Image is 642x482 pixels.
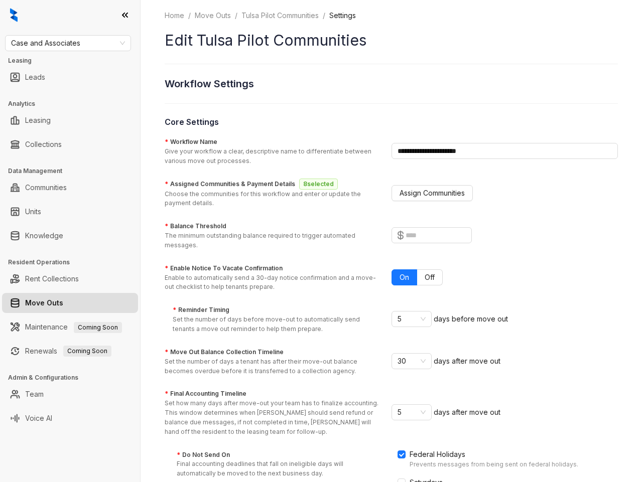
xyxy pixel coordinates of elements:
[2,317,138,337] li: Maintenance
[10,8,18,22] img: logo
[8,258,140,267] h3: Resident Operations
[8,99,140,108] h3: Analytics
[165,137,217,147] label: Workflow Name
[25,202,41,222] a: Units
[63,346,111,357] span: Coming Soon
[165,179,342,190] label: Assigned Communities & Payment Details
[434,408,500,416] span: days after move out
[235,10,237,21] li: /
[2,67,138,87] li: Leads
[25,110,51,130] a: Leasing
[165,222,226,231] label: Balance Threshold
[74,322,122,333] span: Coming Soon
[398,405,426,420] span: 5
[165,76,618,91] h2: Workflow Settings
[239,10,321,21] a: Tulsa Pilot Communities
[2,341,138,361] li: Renewals
[193,10,233,21] a: Move Outs
[165,231,379,250] p: The minimum outstanding balance required to trigger automated messages.
[11,36,125,51] span: Case and Associates
[25,269,79,289] a: Rent Collections
[2,293,138,313] li: Move Outs
[165,389,246,399] label: Final Accounting Timeline
[165,273,379,292] p: Enable to automatically send a 30-day notice confirmation and a move-out checklist to help tenant...
[25,293,63,313] a: Move Outs
[299,179,338,190] span: 8 selected
[2,384,138,404] li: Team
[2,178,138,198] li: Communities
[2,408,138,428] li: Voice AI
[2,226,138,246] li: Knowledge
[177,459,378,478] p: Final accounting deadlines that fall on ineligible days will automatically be moved to the next b...
[165,399,379,436] p: Set how many days after move-out your team has to finalize accounting. This window determines whe...
[2,269,138,289] li: Rent Collections
[165,190,372,209] p: Choose the communities for this workflow and enter or update the payment details.
[323,10,325,21] li: /
[25,384,44,404] a: Team
[163,10,186,21] a: Home
[165,357,379,376] p: Set the number of days a tenant has after their move-out balance becomes overdue before it is tra...
[425,273,435,281] span: Off
[25,226,63,246] a: Knowledge
[165,147,379,166] p: Give your workflow a clear, descriptive name to differentiate between various move out processes.
[400,273,409,281] span: On
[165,348,284,357] label: Move Out Balance Collection Timeline
[2,202,138,222] li: Units
[410,460,578,469] div: Prevents messages from being sent on federal holidays.
[434,314,508,323] span: days before move out
[8,373,140,382] h3: Admin & Configurations
[25,178,67,198] a: Communities
[8,56,140,65] h3: Leasing
[434,357,500,365] span: days after move out
[406,449,469,460] span: Federal Holidays
[25,408,52,428] a: Voice AI
[8,167,140,176] h3: Data Management
[25,341,111,361] a: RenewalsComing Soon
[165,264,283,273] label: Enable Notice To Vacate Confirmation
[392,185,473,201] button: Assign Communities
[25,134,62,154] a: Collections
[173,315,379,334] p: Set the number of days before move-out to automatically send tenants a move out reminder to help ...
[173,305,229,315] label: Reminder Timing
[165,116,618,128] h3: Core Settings
[2,134,138,154] li: Collections
[177,450,230,460] label: Do Not Send On
[400,188,465,199] span: Assign Communities
[188,10,191,21] li: /
[25,67,45,87] a: Leads
[329,10,356,21] li: Settings
[2,110,138,130] li: Leasing
[398,311,426,327] span: 5
[165,29,618,52] h1: Edit Tulsa Pilot Communities
[398,354,426,369] span: 30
